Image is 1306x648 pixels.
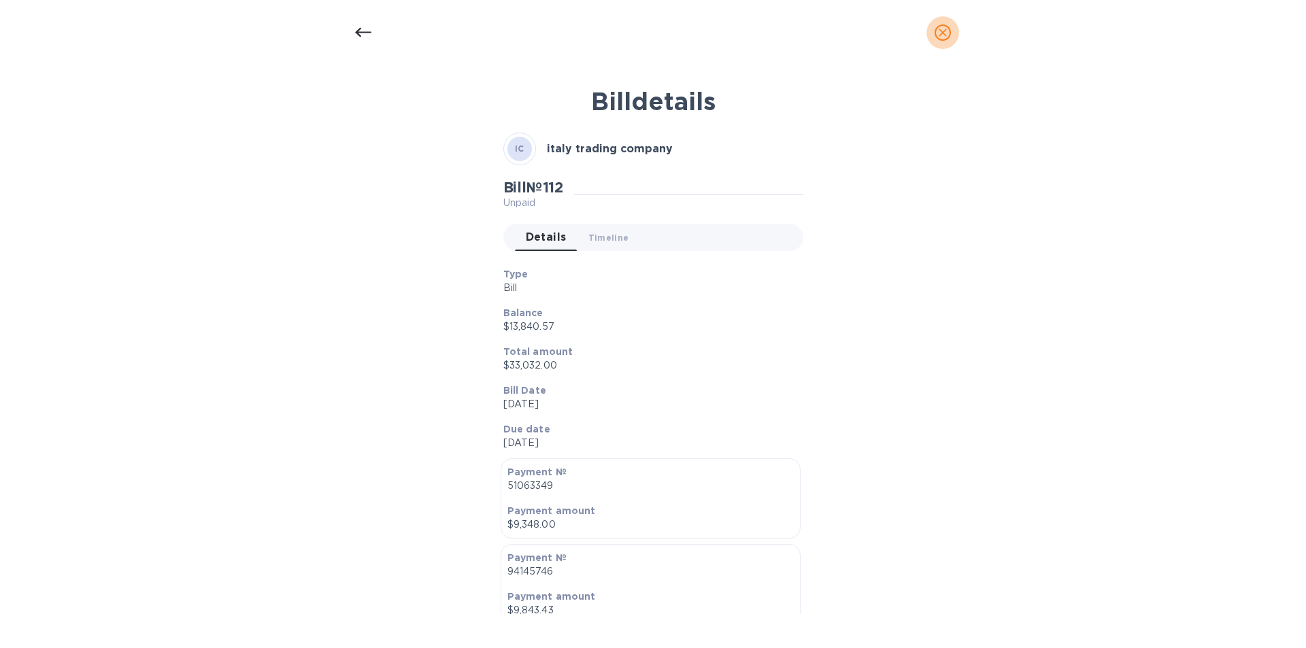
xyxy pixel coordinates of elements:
span: Details [526,228,567,247]
b: Due date [503,424,550,434]
p: 94145746 [507,564,794,579]
p: $33,032.00 [503,358,792,373]
p: 51063349 [507,479,794,493]
b: Payment amount [507,505,596,516]
p: [DATE] [503,397,792,411]
b: IC [515,143,524,154]
p: Unpaid [503,196,564,210]
b: Type [503,269,529,279]
p: [DATE] [503,436,792,450]
p: $9,348.00 [507,517,794,532]
b: Bill Date [503,385,546,396]
p: $13,840.57 [503,320,792,334]
span: Timeline [588,231,629,245]
b: Payment № [507,466,567,477]
b: Balance [503,307,543,318]
h2: Bill № 112 [503,179,564,196]
b: Payment amount [507,591,596,602]
b: Payment № [507,552,567,563]
p: $9,843.43 [507,603,794,617]
p: Bill [503,281,792,295]
b: Total amount [503,346,573,357]
b: Bill details [591,86,716,116]
button: close [926,16,959,49]
b: italy trading company [547,142,673,155]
